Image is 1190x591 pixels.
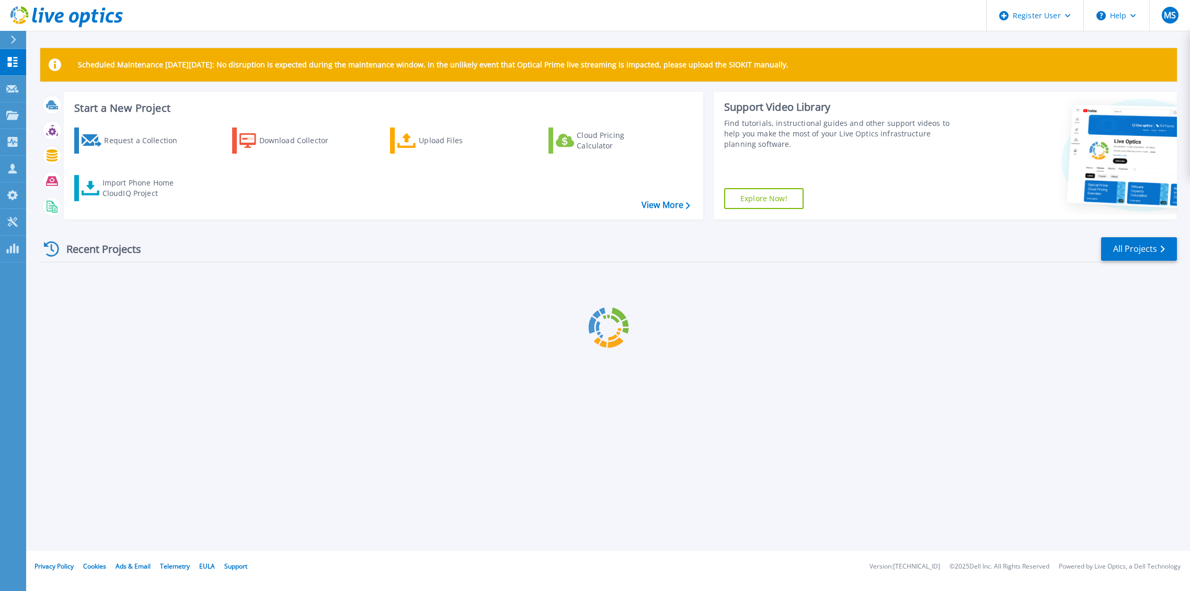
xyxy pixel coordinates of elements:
[949,563,1049,570] li: © 2025 Dell Inc. All Rights Reserved
[232,128,349,154] a: Download Collector
[74,102,690,114] h3: Start a New Project
[259,130,343,151] div: Download Collector
[83,562,106,571] a: Cookies
[869,563,940,570] li: Version: [TECHNICAL_ID]
[1101,237,1177,261] a: All Projects
[78,61,788,69] p: Scheduled Maintenance [DATE][DATE]: No disruption is expected during the maintenance window. In t...
[1164,11,1176,19] span: MS
[724,188,804,209] a: Explore Now!
[390,128,507,154] a: Upload Files
[199,562,215,571] a: EULA
[224,562,247,571] a: Support
[642,200,690,210] a: View More
[116,562,151,571] a: Ads & Email
[724,100,963,114] div: Support Video Library
[74,128,191,154] a: Request a Collection
[1059,563,1181,570] li: Powered by Live Optics, a Dell Technology
[548,128,665,154] a: Cloud Pricing Calculator
[104,130,188,151] div: Request a Collection
[160,562,190,571] a: Telemetry
[102,178,184,199] div: Import Phone Home CloudIQ Project
[35,562,74,571] a: Privacy Policy
[577,130,660,151] div: Cloud Pricing Calculator
[724,118,963,149] div: Find tutorials, instructional guides and other support videos to help you make the most of your L...
[40,236,155,262] div: Recent Projects
[419,130,502,151] div: Upload Files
